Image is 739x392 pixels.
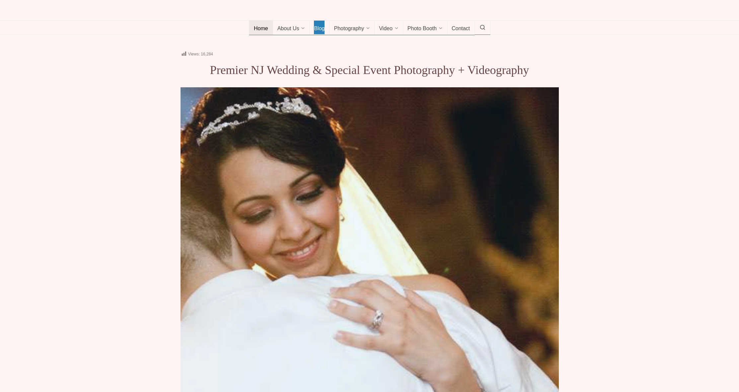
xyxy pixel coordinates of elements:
span: 16,284 [201,52,213,56]
a: Home [249,21,273,35]
span: About Us [277,26,299,32]
a: About Us [273,21,310,35]
span: Blog [314,26,325,32]
a: Video [374,21,403,35]
span: Photography [334,26,364,32]
a: Blog [309,21,330,35]
span: Photo Booth [407,26,437,32]
span: Home [254,26,268,32]
span: Video [379,26,393,32]
span: Views: [188,52,200,56]
a: Photography [329,21,375,35]
a: Contact [447,21,475,35]
span: Premier NJ Wedding & Special Event Photography + Videography [210,63,529,77]
a: Photo Booth [403,21,447,35]
span: Contact [452,26,470,32]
